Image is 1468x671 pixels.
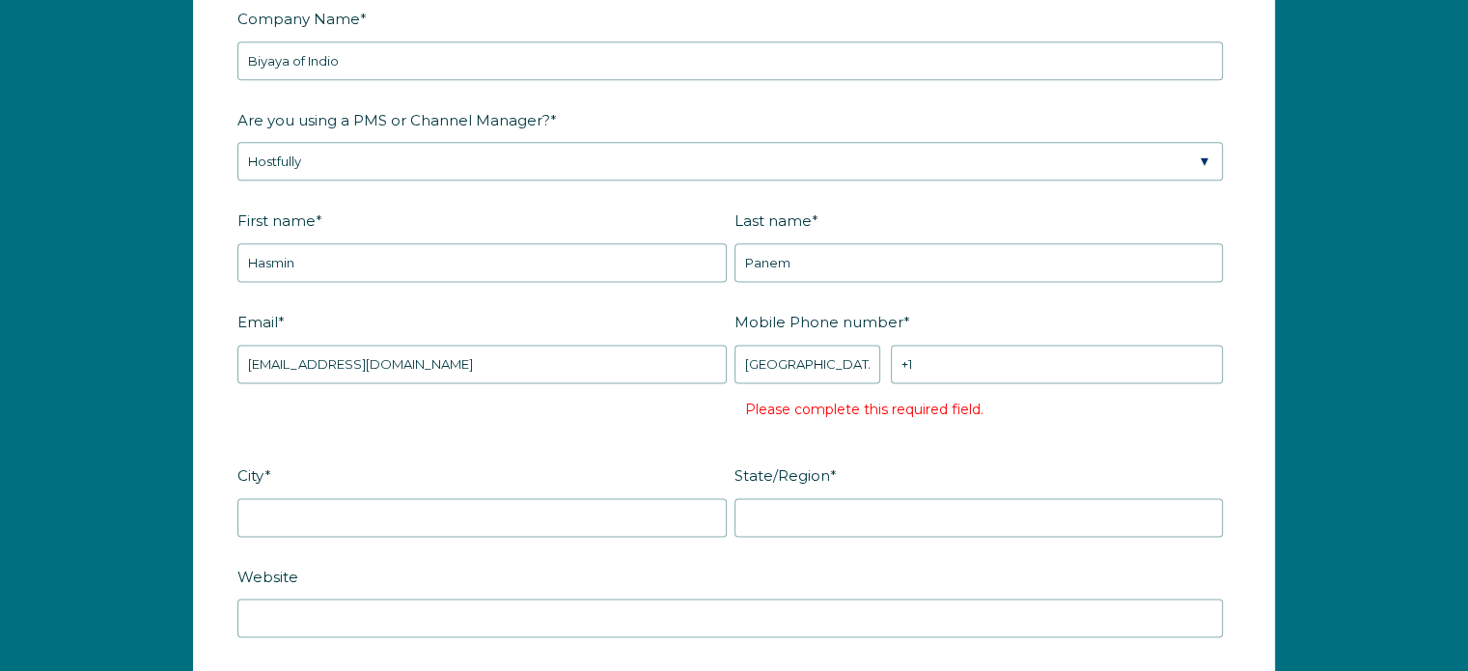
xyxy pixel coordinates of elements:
[237,461,264,490] span: City
[734,307,903,337] span: Mobile Phone number
[237,206,316,236] span: First name
[237,562,298,592] span: Website
[237,105,550,135] span: Are you using a PMS or Channel Manager?
[734,206,812,236] span: Last name
[237,307,278,337] span: Email
[745,401,983,418] label: Please complete this required field.
[734,461,830,490] span: State/Region
[237,4,360,34] span: Company Name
